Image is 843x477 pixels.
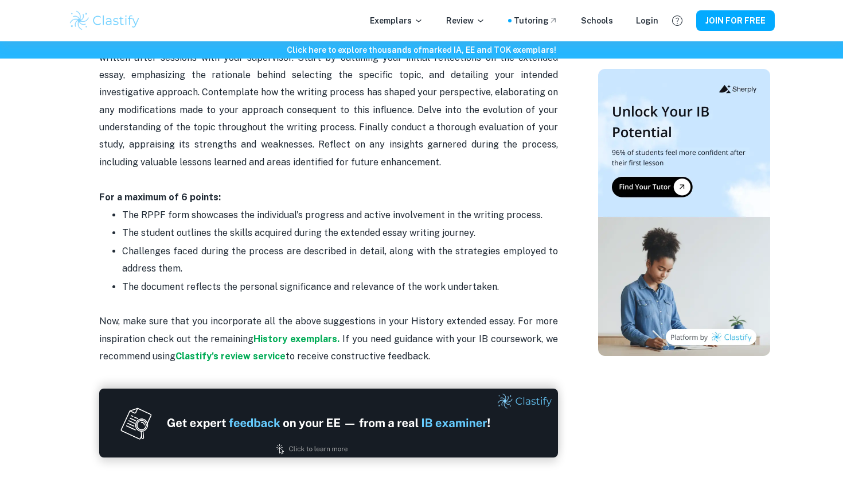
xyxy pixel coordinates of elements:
img: Clastify logo [68,9,141,32]
img: Thumbnail [598,69,770,356]
a: Schools [581,14,613,27]
strong: For a maximum of 6 points: [99,192,221,203]
img: Ad [99,389,558,457]
button: JOIN FOR FREE [696,10,775,31]
a: Login [636,14,658,27]
a: Tutoring [514,14,558,27]
a: Clastify's review service [175,351,286,362]
p: The RPPF form showcases the individual's progress and active involvement in the writing process. [122,207,558,224]
p: Review [446,14,485,27]
button: Help and Feedback [668,11,687,30]
h6: Click here to explore thousands of marked IA, EE and TOK exemplars ! [2,44,841,56]
p: The student outlines the skills acquired during the extended essay writing journey. [122,224,558,242]
p: Exemplars [370,14,423,27]
p: Now, make sure that you incorporate all the above suggestions in your History extended essay. For... [99,296,558,366]
p: Challenges faced during the process are described in detail, along with the strategies employed t... [122,243,558,278]
p: The last criterion analyses based on submitted reflections written after sessions with your super... [99,32,558,206]
a: History exemplars. [253,333,339,344]
p: The document reflects the personal significance and relevance of the work undertaken. [122,278,558,296]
